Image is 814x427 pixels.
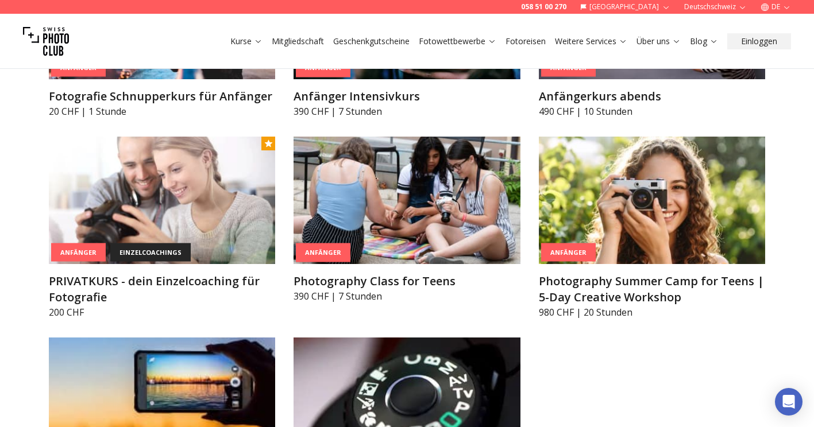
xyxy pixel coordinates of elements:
button: Blog [685,33,723,49]
div: Anfänger [51,243,106,262]
a: PRIVATKURS - dein Einzelcoaching für FotografieAnfängereinzelcoachingsPRIVATKURS - dein Einzelcoa... [49,137,276,319]
a: Kurse [230,36,263,47]
p: 20 CHF | 1 Stunde [49,104,276,118]
p: 980 CHF | 20 Stunden [539,305,766,319]
h3: Photography Summer Camp for Teens | 5-Day Creative Workshop [539,273,766,305]
div: Anfänger [296,243,350,262]
div: Open Intercom Messenger [775,388,803,416]
img: PRIVATKURS - dein Einzelcoaching für Fotografie [49,137,276,264]
a: Photography Summer Camp for Teens | 5-Day Creative WorkshopAnfängerPhotography Summer Camp for Te... [539,137,766,319]
a: Geschenkgutscheine [333,36,410,47]
button: Mitgliedschaft [267,33,329,49]
a: Fotoreisen [506,36,546,47]
h3: PRIVATKURS - dein Einzelcoaching für Fotografie [49,273,276,305]
h3: Fotografie Schnupperkurs für Anfänger [49,88,276,104]
h3: Photography Class for Teens [294,273,520,289]
button: Fotoreisen [501,33,550,49]
button: Über uns [632,33,685,49]
img: Photography Class for Teens [294,137,520,264]
div: Anfänger [541,243,596,262]
button: Weitere Services [550,33,632,49]
button: Kurse [226,33,267,49]
p: 200 CHF [49,305,276,319]
p: 390 CHF | 7 Stunden [294,289,520,303]
a: Photography Class for TeensAnfängerPhotography Class for Teens390 CHF | 7 Stunden [294,137,520,303]
button: Fotowettbewerbe [414,33,501,49]
a: Blog [690,36,718,47]
a: Über uns [636,36,681,47]
img: Swiss photo club [23,18,69,64]
a: 058 51 00 270 [521,2,566,11]
button: Geschenkgutscheine [329,33,414,49]
p: 490 CHF | 10 Stunden [539,104,766,118]
a: Fotowettbewerbe [419,36,496,47]
a: Weitere Services [555,36,627,47]
img: Photography Summer Camp for Teens | 5-Day Creative Workshop [539,137,766,264]
h3: Anfängerkurs abends [539,88,766,104]
p: 390 CHF | 7 Stunden [294,104,520,118]
button: Einloggen [727,33,791,49]
h3: Anfänger Intensivkurs [294,88,520,104]
a: Mitgliedschaft [272,36,324,47]
div: einzelcoachings [110,243,191,262]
